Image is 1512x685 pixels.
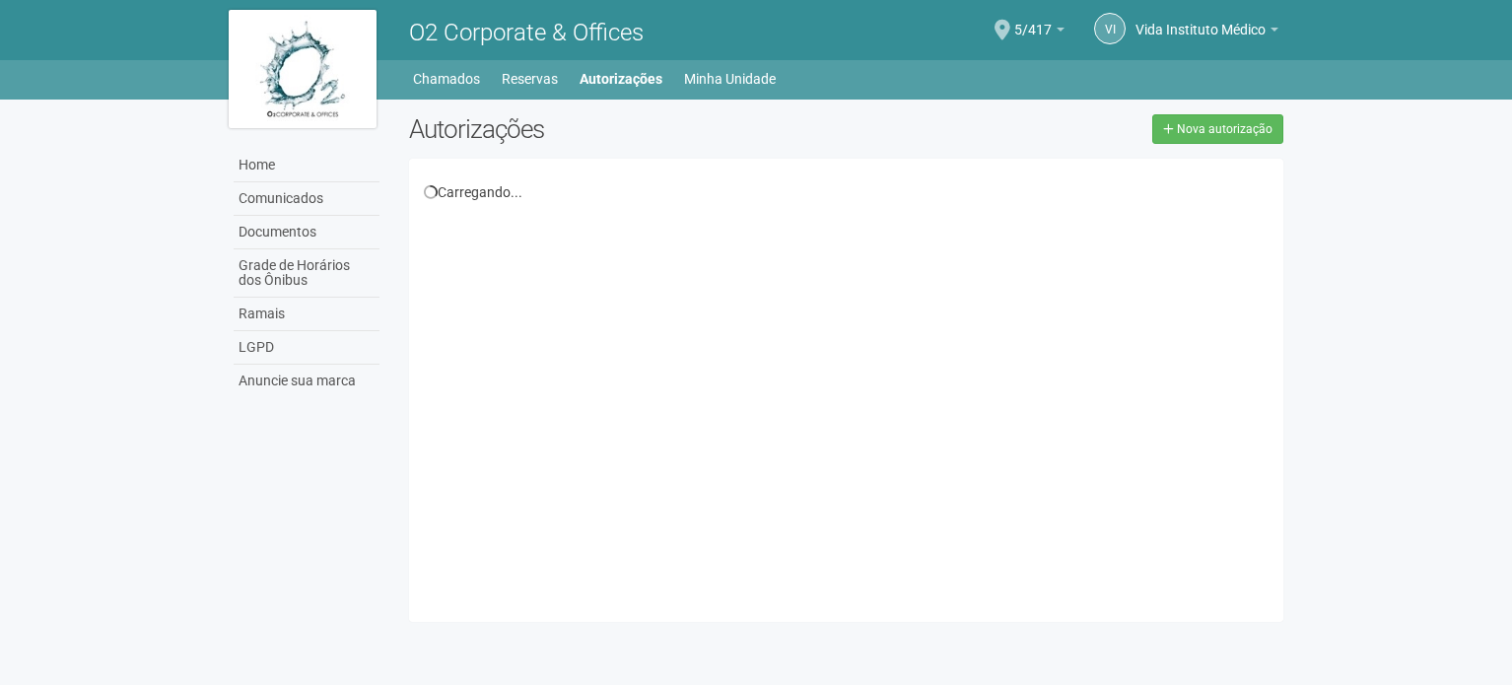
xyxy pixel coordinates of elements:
[409,114,831,144] h2: Autorizações
[1135,3,1266,37] span: Vida Instituto Médico
[234,331,379,365] a: LGPD
[1152,114,1283,144] a: Nova autorização
[234,298,379,331] a: Ramais
[1135,25,1278,40] a: Vida Instituto Médico
[580,65,662,93] a: Autorizações
[684,65,776,93] a: Minha Unidade
[234,365,379,397] a: Anuncie sua marca
[1177,122,1272,136] span: Nova autorização
[502,65,558,93] a: Reservas
[1094,13,1126,44] a: VI
[234,149,379,182] a: Home
[234,216,379,249] a: Documentos
[409,19,644,46] span: O2 Corporate & Offices
[234,249,379,298] a: Grade de Horários dos Ônibus
[1014,25,1065,40] a: 5/417
[234,182,379,216] a: Comunicados
[229,10,377,128] img: logo.jpg
[413,65,480,93] a: Chamados
[424,183,1269,201] div: Carregando...
[1014,3,1052,37] span: 5/417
